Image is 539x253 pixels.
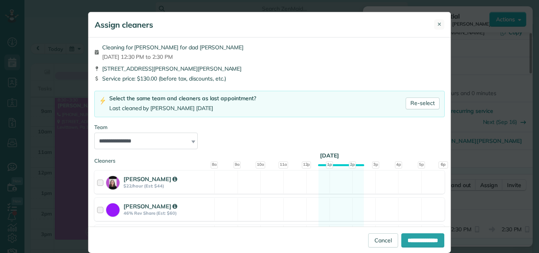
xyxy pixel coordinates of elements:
[99,97,106,105] img: lightning-bolt-icon-94e5364df696ac2de96d3a42b8a9ff6ba979493684c50e6bbbcda72601fa0d29.png
[124,210,212,216] strong: 46% Rev Share (Est: $60)
[102,53,243,61] span: [DATE] 12:30 PM to 2:30 PM
[94,124,445,131] div: Team
[368,233,398,247] a: Cancel
[94,75,445,82] div: Service price: $130.00 (before tax, discounts, etc.)
[109,104,256,112] div: Last cleaned by [PERSON_NAME] [DATE]
[437,21,442,28] span: ✕
[124,183,212,189] strong: $22/hour (Est: $44)
[406,97,440,109] a: Re-select
[102,43,243,51] span: Cleaning for [PERSON_NAME] for dad [PERSON_NAME]
[94,157,445,159] div: Cleaners
[124,175,177,183] strong: [PERSON_NAME]
[94,65,445,73] div: [STREET_ADDRESS][PERSON_NAME][PERSON_NAME]
[95,19,153,30] h5: Assign cleaners
[109,94,256,103] div: Select the same team and cleaners as last appointment?
[124,202,177,210] strong: [PERSON_NAME]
